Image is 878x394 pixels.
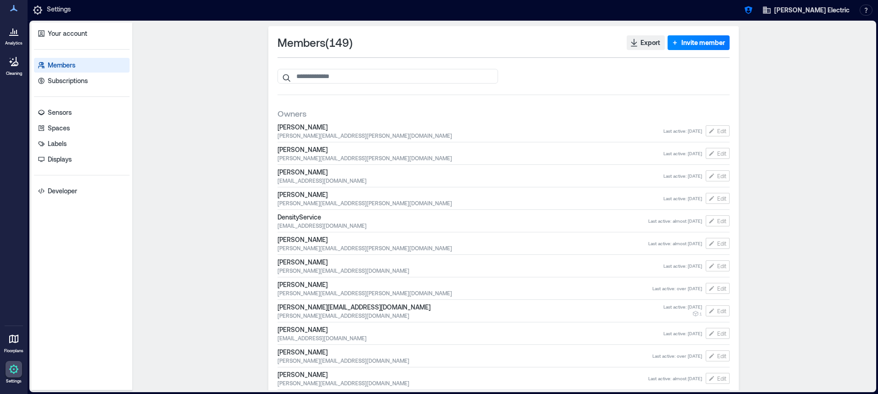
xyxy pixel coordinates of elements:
button: 1 [692,310,702,317]
span: [PERSON_NAME] [278,370,648,379]
span: [PERSON_NAME][EMAIL_ADDRESS][PERSON_NAME][DOMAIN_NAME] [278,154,663,162]
a: Labels [34,136,130,151]
a: Sensors [34,105,130,120]
span: [PERSON_NAME] [278,280,652,289]
span: Edit [717,375,726,382]
p: Settings [6,378,22,384]
span: Edit [717,307,726,315]
span: Edit [717,240,726,247]
a: Analytics [2,20,25,49]
span: Last active : [DATE] [663,128,702,134]
p: Spaces [48,124,70,133]
span: [PERSON_NAME] [278,123,663,132]
span: [PERSON_NAME][EMAIL_ADDRESS][DOMAIN_NAME] [278,312,663,319]
p: Cleaning [6,71,22,76]
span: Last active : almost [DATE] [648,375,702,382]
span: Last active : [DATE] [663,150,702,157]
span: [PERSON_NAME] [278,168,663,177]
span: Owners [278,108,306,119]
a: Cleaning [2,51,25,79]
p: Members [48,61,75,70]
span: Edit [717,352,726,360]
span: [PERSON_NAME] [278,190,663,199]
a: Spaces [34,121,130,135]
span: Last active : [DATE] [663,173,702,179]
button: Export [627,35,665,50]
button: Edit [706,238,730,249]
button: Edit [706,373,730,384]
button: Edit [706,215,730,226]
span: [EMAIL_ADDRESS][DOMAIN_NAME] [278,177,663,184]
a: Displays [34,152,130,167]
span: Members ( 149 ) [278,35,353,50]
span: Invite member [681,38,725,47]
span: [PERSON_NAME] Electric [774,6,850,15]
span: Export [640,38,660,47]
p: Settings [47,5,71,16]
p: Analytics [5,40,23,46]
button: Edit [706,170,730,181]
span: [PERSON_NAME] [278,325,663,334]
a: Floorplans [1,328,26,356]
span: [PERSON_NAME] [278,258,663,267]
span: [PERSON_NAME] [278,348,652,357]
span: Edit [717,330,726,337]
span: [PERSON_NAME][EMAIL_ADDRESS][DOMAIN_NAME] [278,379,648,387]
span: Last active : almost [DATE] [648,218,702,224]
p: Developer [48,186,77,196]
span: Last active : [DATE] [663,304,702,310]
span: Edit [717,150,726,157]
span: [PERSON_NAME][EMAIL_ADDRESS][DOMAIN_NAME] [278,357,652,364]
button: Edit [706,260,730,271]
span: [PERSON_NAME][EMAIL_ADDRESS][DOMAIN_NAME] [278,303,663,312]
span: Edit [717,217,726,225]
span: [PERSON_NAME] [278,235,648,244]
button: [PERSON_NAME] Electric [759,3,852,17]
p: Floorplans [4,348,23,354]
a: Settings [3,358,25,387]
span: [PERSON_NAME][EMAIL_ADDRESS][PERSON_NAME][DOMAIN_NAME] [278,244,648,252]
button: Edit [706,305,730,316]
button: Edit [706,148,730,159]
span: [PERSON_NAME] [278,145,663,154]
button: Edit [706,328,730,339]
button: Edit [706,350,730,361]
span: Last active : over [DATE] [652,285,702,292]
span: Edit [717,285,726,292]
span: Last active : almost [DATE] [648,240,702,247]
span: Last active : [DATE] [663,195,702,202]
button: Edit [706,283,730,294]
a: Your account [34,26,130,41]
p: Labels [48,139,67,148]
p: Sensors [48,108,72,117]
button: Invite member [668,35,730,50]
button: Edit [706,193,730,204]
span: Last active : [DATE] [663,263,702,269]
button: Edit [706,125,730,136]
span: Last active : over [DATE] [652,353,702,359]
a: Subscriptions [34,73,130,88]
a: Developer [34,184,130,198]
p: Displays [48,155,72,164]
span: [PERSON_NAME][EMAIL_ADDRESS][PERSON_NAME][DOMAIN_NAME] [278,132,663,139]
span: Edit [717,262,726,270]
p: Subscriptions [48,76,88,85]
span: [PERSON_NAME][EMAIL_ADDRESS][PERSON_NAME][DOMAIN_NAME] [278,289,652,297]
span: [EMAIL_ADDRESS][DOMAIN_NAME] [278,334,663,342]
span: Edit [717,195,726,202]
span: Last active : [DATE] [663,330,702,337]
a: Members [34,58,130,73]
span: DensityService [278,213,648,222]
p: Your account [48,29,87,38]
span: [PERSON_NAME][EMAIL_ADDRESS][DOMAIN_NAME] [278,267,663,274]
span: [PERSON_NAME][EMAIL_ADDRESS][PERSON_NAME][DOMAIN_NAME] [278,199,663,207]
span: Edit [717,127,726,135]
span: [EMAIL_ADDRESS][DOMAIN_NAME] [278,222,648,229]
span: Edit [717,172,726,180]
